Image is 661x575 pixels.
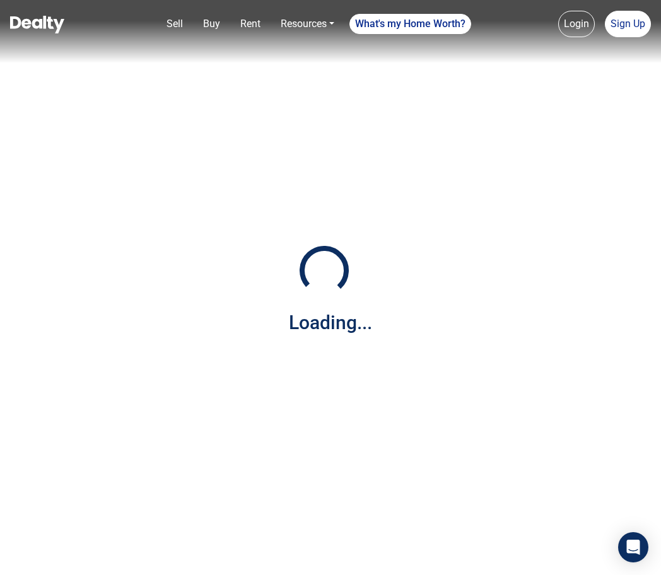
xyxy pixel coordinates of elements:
a: What's my Home Worth? [349,14,471,34]
div: Open Intercom Messenger [618,532,648,562]
img: Loading [293,239,356,302]
a: Buy [198,11,225,37]
a: Sign Up [605,11,651,37]
a: Login [558,11,595,37]
a: Rent [235,11,266,37]
iframe: BigID CMP Widget [6,537,44,575]
a: Resources [276,11,339,37]
a: Sell [161,11,188,37]
div: Loading... [289,308,372,337]
img: Dealty - Buy, Sell & Rent Homes [10,16,64,33]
